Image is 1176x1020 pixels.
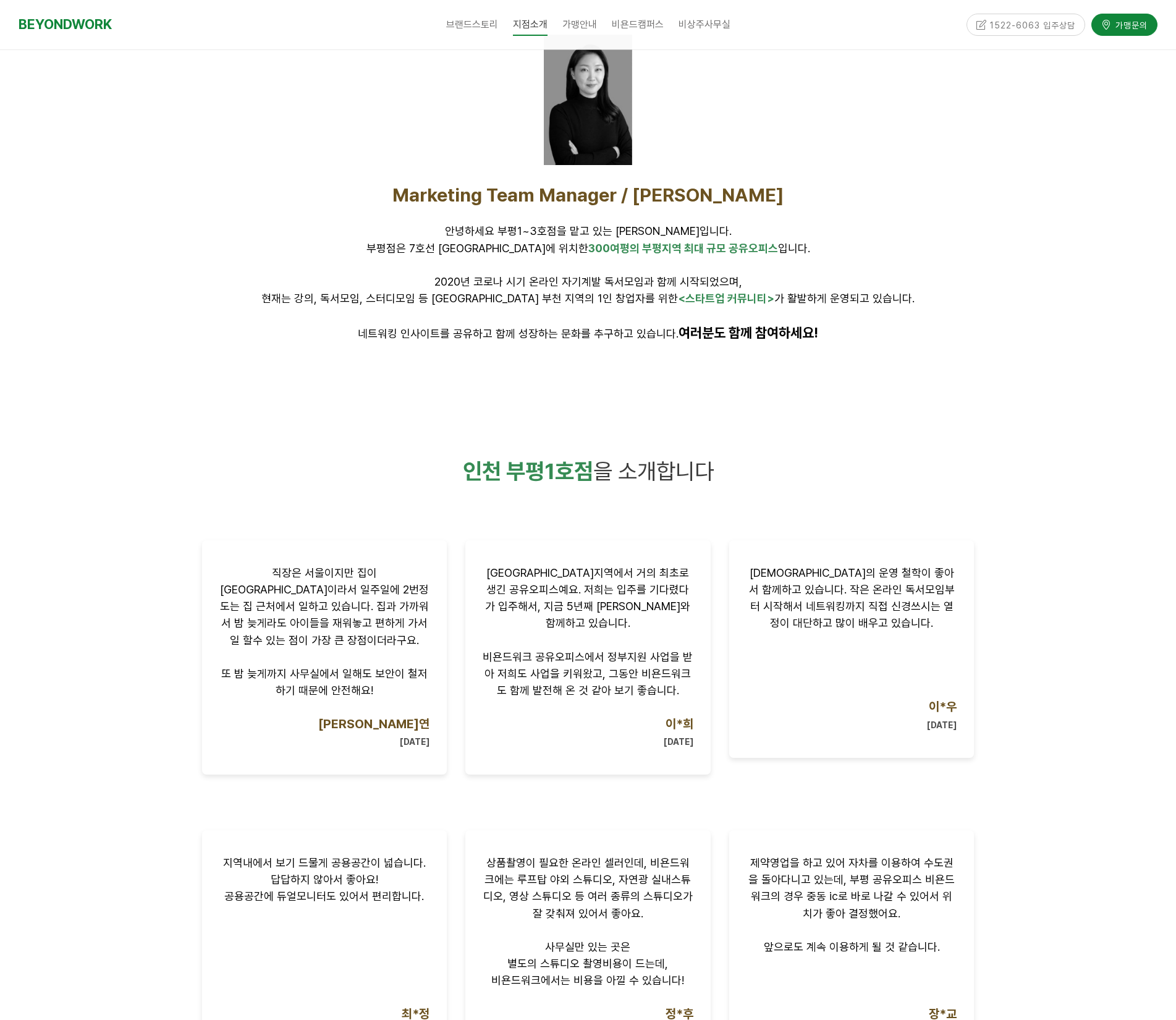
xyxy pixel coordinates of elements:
[224,890,424,903] span: 공용공간에 듀얼모니터도 있어서 편리합니다.
[400,737,429,747] strong: [DATE]
[588,242,778,255] span: 300여평의 부평지역 최대 규모 공유오피스
[562,19,597,30] span: 가맹안내
[671,9,738,40] a: 비상주사무실
[483,856,693,920] span: 상품촬영이 필요한 온라인 셀러인데, 비욘드워크에는 루프탑 야외 스튜디오, 자연광 실내스튜디오, 영상 스튜디오 등 여러 종류의 스튜디오가 잘 갖춰져 있어서 좋아요.
[507,957,668,970] span: 별도의 스튜디오 촬영비용이 드는데,
[506,9,555,40] a: 지점소개
[664,737,693,747] strong: [DATE]
[445,224,732,237] span: 안녕하세요 부평1~3호점을 맡고 있는 [PERSON_NAME]입니다.
[1091,14,1157,35] a: 가맹문의
[491,974,684,987] span: 비욘드워크에서는 비용을 아낄 수 있습니다!
[366,242,810,255] span: 부평점은 7호선 [GEOGRAPHIC_DATA]에 위치한 입니다.
[261,292,915,305] span: 현재는 강의, 독서모임, 스터디모임 등 [GEOGRAPHIC_DATA] 부천 지역의 1인 창업자를 위한 가 활발하게 운영되고 있습니다.
[483,650,693,697] span: 비욘드워크 공유오피스에서 정부지원 사업을 받아 저희도 사업을 키워왔고, 그동안 비욘드워크도 함께 발전해 온 것 같아 보기 좋습니다.
[612,19,664,30] span: 비욘드캠퍼스
[446,19,498,30] span: 브랜드스토리
[463,458,593,485] span: 인천 부평1호점
[513,14,548,36] span: 지점소개
[555,9,604,40] a: 가맹안내
[593,458,714,485] span: 을 소개합니다
[749,566,955,630] span: [DEMOGRAPHIC_DATA]의 운영 철학이 좋아서 함께하고 있습니다. 작은 온라인 독서모임부터 시작해서 네트워킹까지 직접 신경쓰시는 열정이 대단하고 많이 배우고 있습니다.
[545,940,630,953] span: 사무실만 있는 곳은
[221,667,428,697] span: 또 밤 늦게까지 사무실에서 일해도 보안이 철저하기 때문에 안전해요!
[604,9,671,40] a: 비욘드캠퍼스
[1112,19,1148,31] span: 가맹문의
[439,9,506,40] a: 브랜드스토리
[748,856,955,953] span: 제약영업을 하고 있어 자차를 이용하여 수도권을 돌아다니고 있는데, 부평 공유오피스 비욘드워크의 경우 중동 ic로 바로 나갈 수 있어서 위치가 좋아 결정했어요. 앞으로도 계속 ...
[678,292,774,305] span: <스타트업 커뮤니티>
[220,566,429,647] span: 직장은 서울이지만 집이 [GEOGRAPHIC_DATA]이라서 일주일에 2번정도는 집 근처에서 일하고 있습니다. 집과 가까워서 밤 늦게라도 아이들을 재워놓고 편하게 가서 일 할...
[485,566,690,630] span: [GEOGRAPHIC_DATA]지역에서 거의 최초로 생긴 공유오피스예요. 저희는 입주를 기다렸다가 입주해서, 지금 5년째 [PERSON_NAME]와 함께하고 있습니다.
[434,275,742,288] span: 2020년 코로나 시기 온라인 자기계발 독서모임과 함께 시작되었으며,
[358,327,679,340] span: 네트워킹 인사이트를 공유하고 함께 성장하는 문화를 추구하고 있습니다.
[679,19,730,30] span: 비상주사무실
[223,856,426,886] span: 지역내에서 보기 드물게 공용공간이 넓습니다. 답답하지 않아서 좋아요!
[318,716,429,731] span: [PERSON_NAME]연
[927,720,957,730] strong: [DATE]
[19,13,112,36] a: BEYONDWORK
[679,325,818,341] strong: 여러분도 함께 참여하세요!
[392,184,784,206] span: Marketing Team Manager / [PERSON_NAME]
